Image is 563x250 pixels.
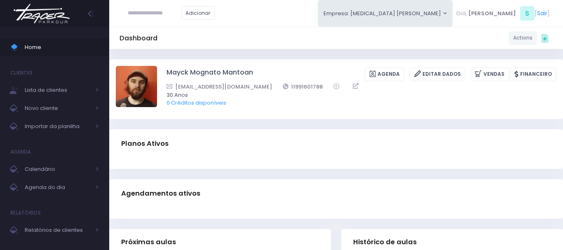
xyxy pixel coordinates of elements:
[456,9,467,18] span: Olá,
[365,68,404,81] a: Agenda
[167,68,253,81] a: Mayck Mognato Mantoan
[167,91,546,99] span: 30 Anos
[121,182,200,205] h3: Agendamentos ativos
[167,99,226,107] a: 0 Créditos disponíveis
[25,42,99,53] span: Home
[25,164,91,175] span: Calendário
[25,182,91,193] span: Agenda do dia
[120,34,157,42] h5: Dashboard
[283,82,323,91] a: 11991601788
[10,205,41,221] h4: Relatórios
[509,31,537,45] a: Actions
[510,68,556,81] a: Financeiro
[181,6,215,20] a: Adicionar
[121,238,176,246] span: Próximas aulas
[537,9,547,18] a: Sair
[353,238,417,246] span: Histórico de aulas
[520,6,535,21] span: S
[25,85,91,96] span: Lista de clientes
[410,68,465,81] a: Editar Dados
[468,9,516,18] span: [PERSON_NAME]
[25,103,91,114] span: Novo cliente
[453,4,553,23] div: [ ]
[116,66,157,107] img: Mayck Mognato Mantoan
[471,68,509,81] a: Vendas
[10,144,31,160] h4: Agenda
[167,82,272,91] a: [EMAIL_ADDRESS][DOMAIN_NAME]
[25,121,91,132] span: Importar da planilha
[10,65,33,81] h4: Clientes
[121,132,169,155] h3: Planos Ativos
[25,225,91,236] span: Relatórios de clientes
